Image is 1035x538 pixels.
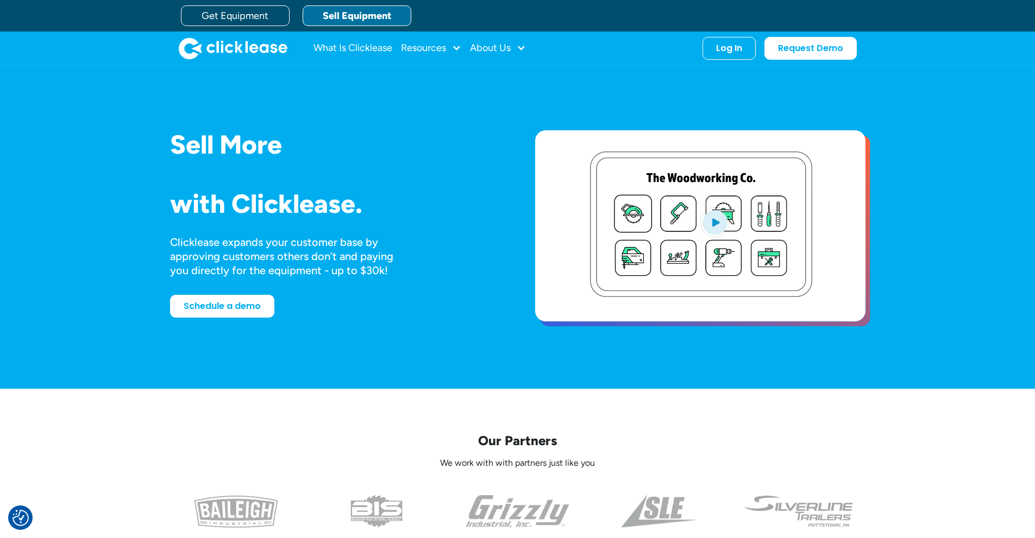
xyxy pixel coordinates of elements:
img: a black and white photo of the side of a triangle [621,495,695,528]
p: Our Partners [170,432,865,449]
img: Revisit consent button [12,510,29,526]
a: Schedule a demo [170,295,274,318]
img: undefined [743,495,855,528]
a: open lightbox [535,130,865,321]
h1: Sell More [170,130,500,159]
h1: with Clicklease. [170,189,500,218]
div: Log In [716,43,742,54]
div: Resources [401,37,461,59]
a: Request Demo [764,37,857,60]
a: Sell Equipment [303,5,411,26]
img: Clicklease logo [179,37,287,59]
div: Clicklease expands your customer base by approving customers others don’t and paying you directly... [170,235,413,277]
div: About Us [470,37,526,59]
img: Blue play button logo on a light blue circular background [700,207,730,237]
a: What Is Clicklease [313,37,392,59]
img: the logo for beaver industrial supply [350,495,403,528]
p: We work with with partners just like you [170,458,865,469]
a: Get Equipment [181,5,290,26]
a: home [179,37,287,59]
img: baileigh logo [194,495,278,528]
button: Consent Preferences [12,510,29,526]
img: the grizzly industrial inc logo [466,495,569,528]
